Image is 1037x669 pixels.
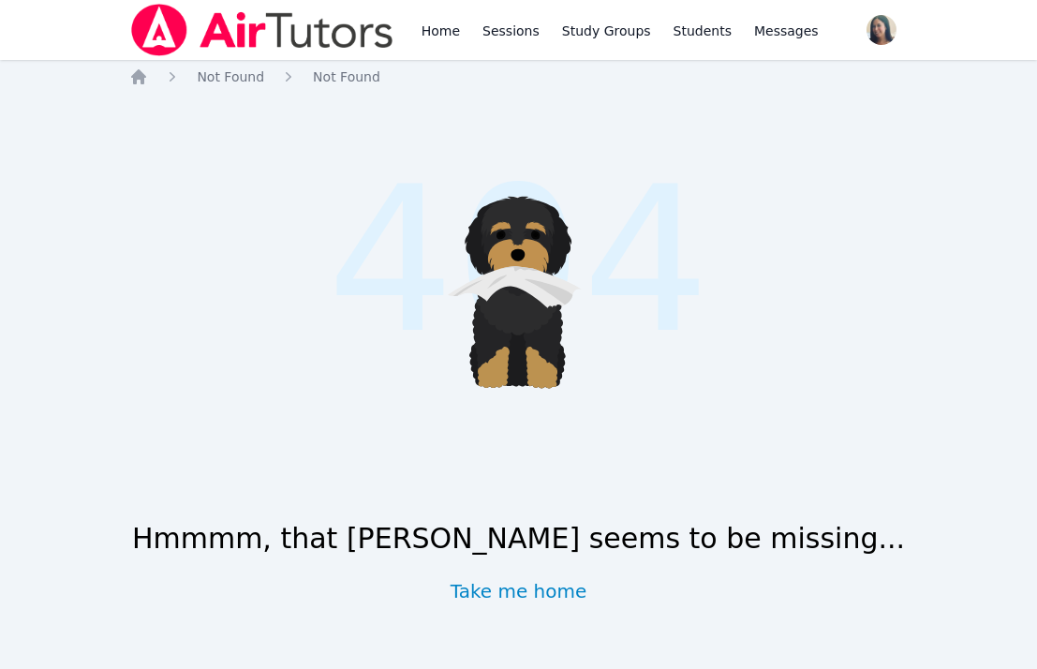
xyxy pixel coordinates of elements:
[197,69,264,84] span: Not Found
[132,522,905,556] h1: Hmmmm, that [PERSON_NAME] seems to be missing...
[313,69,380,84] span: Not Found
[129,67,907,86] nav: Breadcrumb
[451,578,587,604] a: Take me home
[129,4,394,56] img: Air Tutors
[754,22,819,40] span: Messages
[327,111,710,411] span: 404
[313,67,380,86] a: Not Found
[197,67,264,86] a: Not Found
